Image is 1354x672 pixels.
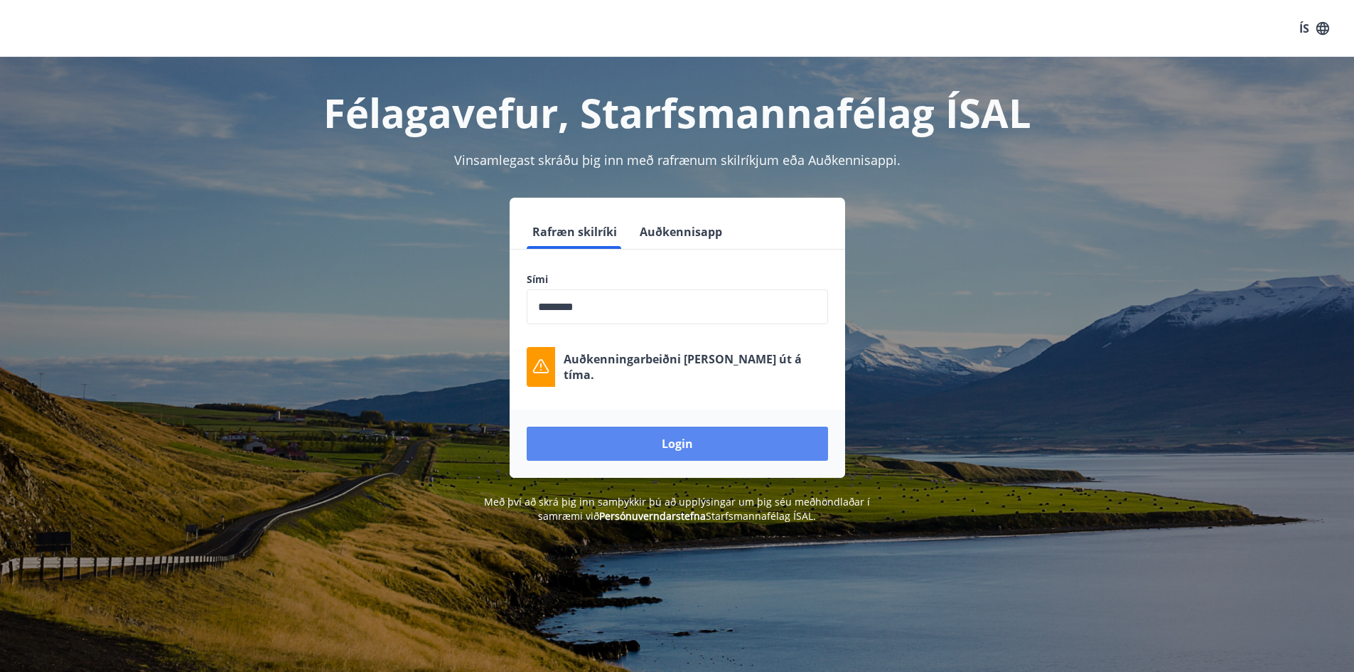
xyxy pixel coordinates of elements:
button: Login [527,427,828,461]
button: Auðkennisapp [634,215,728,249]
p: Auðkenningarbeiðni [PERSON_NAME] út á tíma. [564,351,828,383]
button: Rafræn skilríki [527,215,623,249]
span: Vinsamlegast skráðu þig inn með rafrænum skilríkjum eða Auðkennisappi. [454,151,901,169]
span: Með því að skrá þig inn samþykkir þú að upplýsingar um þig séu meðhöndlaðar í samræmi við Starfsm... [484,495,870,523]
label: Sími [527,272,828,287]
a: Persónuverndarstefna [599,509,706,523]
h1: Félagavefur, Starfsmannafélag ÍSAL [183,85,1172,139]
button: ÍS [1291,16,1337,41]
